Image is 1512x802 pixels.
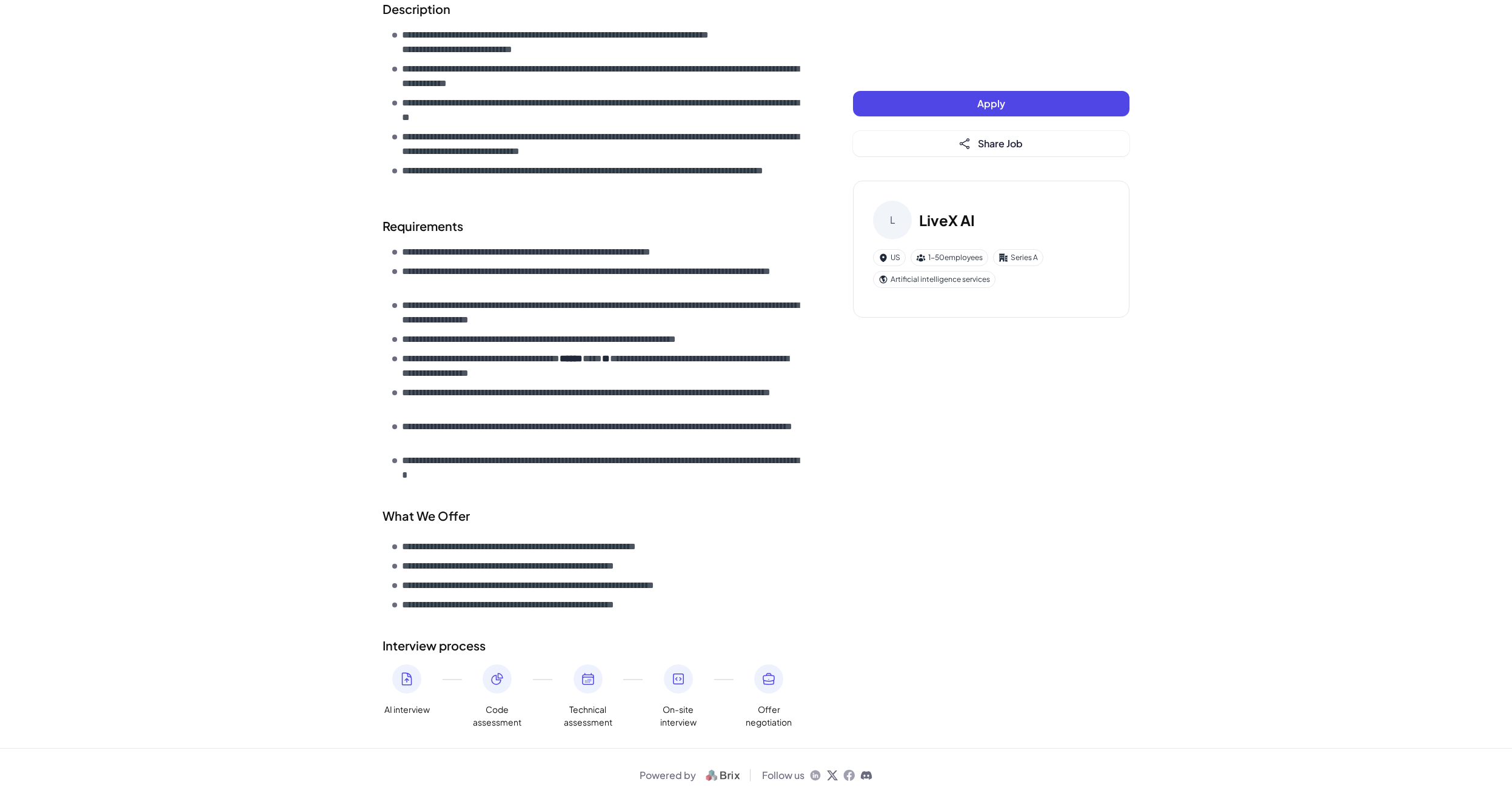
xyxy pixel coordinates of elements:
h2: Requirements [383,217,805,235]
span: Follow us [762,768,805,783]
span: Apply [977,97,1005,110]
span: Share Job [978,137,1023,150]
div: US [873,249,906,266]
div: L [873,201,912,239]
span: Offer negotiation [744,703,793,729]
span: Technical assessment [564,703,612,729]
span: Code assessment [473,703,521,729]
button: Apply [853,91,1129,116]
div: What We Offer [383,507,805,525]
h2: Interview process [383,637,805,655]
img: logo [701,768,745,783]
span: On-site interview [654,703,703,729]
span: Powered by [640,768,696,783]
h3: LiveX AI [919,209,975,231]
span: AI interview [384,703,430,716]
div: 1-50 employees [911,249,988,266]
div: Artificial intelligence services [873,271,995,288]
div: Series A [993,249,1043,266]
button: Share Job [853,131,1129,156]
